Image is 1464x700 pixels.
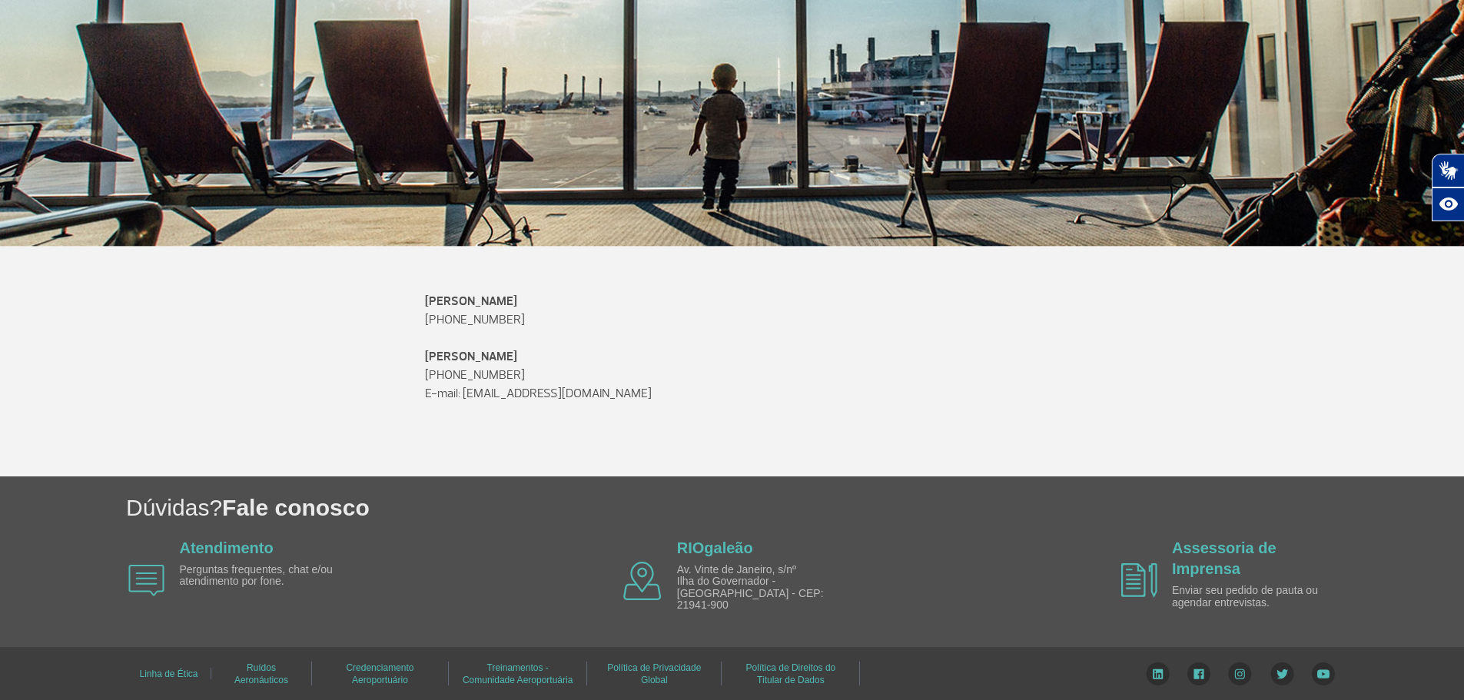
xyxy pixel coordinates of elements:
[1312,662,1335,685] img: YouTube
[746,657,836,690] a: Política de Direitos do Titular de Dados
[1187,662,1210,685] img: Facebook
[425,294,517,309] strong: [PERSON_NAME]
[1270,662,1294,685] img: Twitter
[1432,187,1464,221] button: Abrir recursos assistivos.
[425,349,517,364] strong: [PERSON_NAME]
[425,384,1040,403] p: E-mail: [EMAIL_ADDRESS][DOMAIN_NAME]
[463,657,573,690] a: Treinamentos - Comunidade Aeroportuária
[346,657,413,690] a: Credenciamento Aeroportuário
[607,657,701,690] a: Política de Privacidade Global
[1121,563,1157,598] img: airplane icon
[677,539,753,556] a: RIOgaleão
[1432,154,1464,221] div: Plugin de acessibilidade da Hand Talk.
[1172,585,1349,609] p: Enviar seu pedido de pauta ou agendar entrevistas.
[139,663,198,685] a: Linha de Ética
[128,565,164,596] img: airplane icon
[1146,662,1170,685] img: LinkedIn
[234,657,288,690] a: Ruídos Aeronáuticos
[677,564,854,612] p: Av. Vinte de Janeiro, s/nº Ilha do Governador - [GEOGRAPHIC_DATA] - CEP: 21941-900
[180,564,357,588] p: Perguntas frequentes, chat e/ou atendimento por fone.
[126,492,1464,523] h1: Dúvidas?
[425,347,1040,384] p: [PHONE_NUMBER]
[1432,154,1464,187] button: Abrir tradutor de língua de sinais.
[1172,539,1276,577] a: Assessoria de Imprensa
[425,292,1040,329] p: [PHONE_NUMBER]
[222,495,370,520] span: Fale conosco
[623,562,662,600] img: airplane icon
[1228,662,1252,685] img: Instagram
[180,539,274,556] a: Atendimento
